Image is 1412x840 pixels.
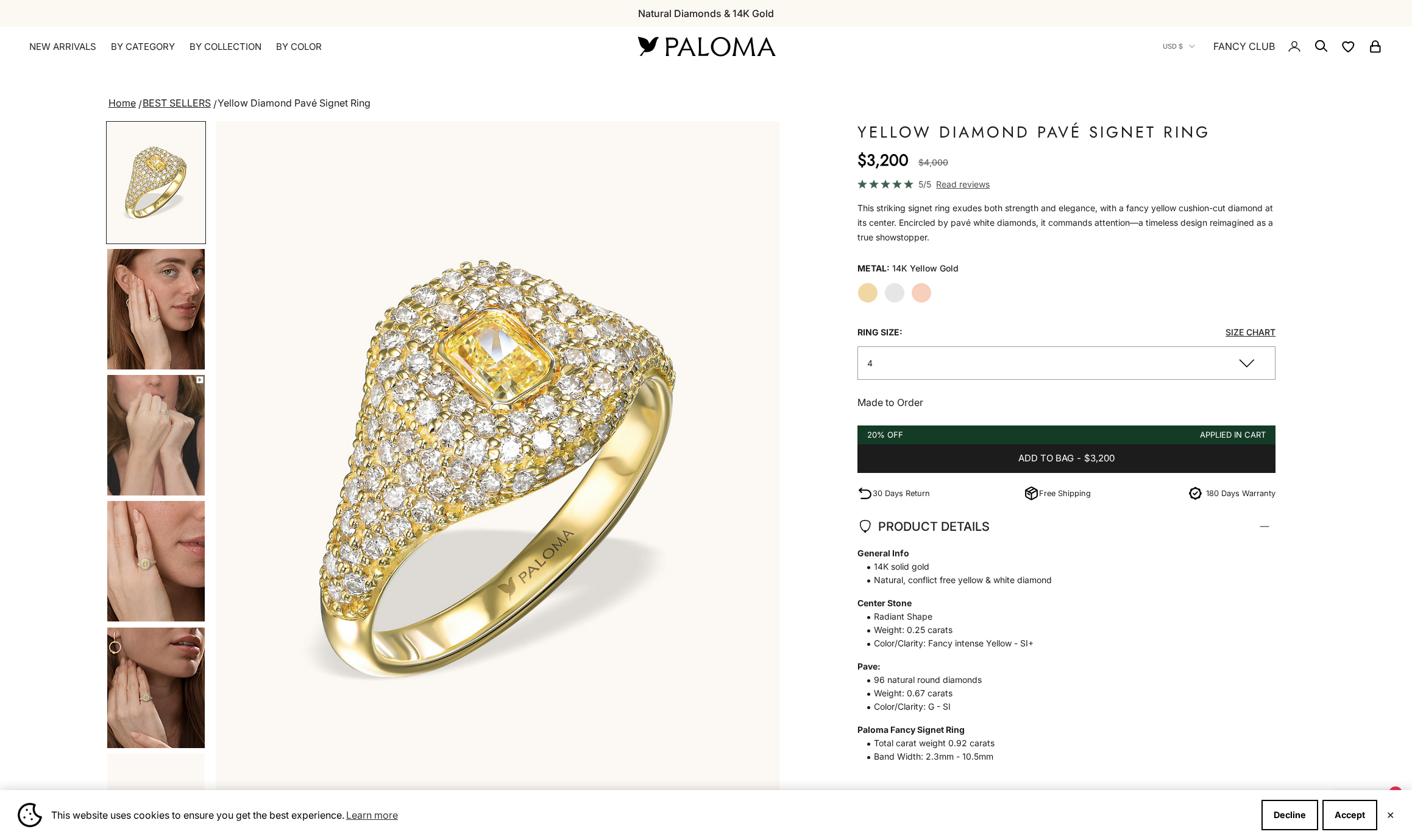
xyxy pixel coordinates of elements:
[857,673,1264,687] span: 96 natural round diamonds
[857,723,1264,737] strong: Paloma Fancy Signet Ring
[1213,38,1275,54] a: FANCY CLUB
[867,429,903,441] div: 20% Off
[857,700,1264,713] span: Color/Clarity: G - SI
[857,573,1264,587] span: Natural, conflict free yellow & white diamond
[857,737,1264,750] span: Total carat weight 0.92 carats
[106,374,206,497] button: Go to item 5
[106,95,1306,112] nav: breadcrumbs
[107,249,205,369] img: #YellowGold #WhiteGold #RoseGold
[857,201,1276,245] p: This striking signet ring exudes both strength and elegance, with a fancy yellow cushion-cut diam...
[1163,41,1195,52] button: USD $
[857,346,1276,380] button: 4
[857,504,1276,549] summary: PRODUCT DETAILS
[857,560,1264,573] span: 14K solid gold
[106,626,206,749] button: Go to item 7
[857,259,890,278] legend: Metal:
[107,122,205,243] img: #YellowGold
[857,750,1264,763] span: Band Width: 2.3mm - 10.5mm
[1200,429,1266,441] div: Applied in cart
[106,500,206,623] button: Go to item 6
[1322,800,1377,830] button: Accept
[108,97,136,109] a: Home
[1386,811,1394,819] button: Close
[867,358,873,368] span: 4
[857,623,1264,637] span: Weight: 0.25 carats
[857,547,1264,560] strong: General Info
[857,687,1264,700] span: Weight: 0.67 carats
[111,41,175,53] summary: By Category
[29,41,96,53] a: NEW ARRIVALS
[1018,451,1074,466] span: Add to bag
[918,177,931,191] span: 5/5
[216,121,779,816] div: Item 1 of 14
[892,259,959,278] variant-option-value: 14K Yellow Gold
[1163,27,1383,66] nav: Secondary navigation
[143,97,211,109] a: BEST SELLERS
[216,121,779,816] img: #YellowGold
[218,97,371,109] span: Yellow Diamond Pavé Signet Ring
[106,121,206,244] button: Go to item 1
[1084,451,1115,466] span: $3,200
[857,516,990,537] span: PRODUCT DETAILS
[1163,41,1183,52] span: USD $
[857,660,1264,673] strong: Pave:
[107,375,205,495] img: #YellowGold #WhiteGold #RoseGold
[936,177,990,191] span: Read reviews
[190,41,261,53] summary: By Collection
[106,248,206,371] button: Go to item 4
[344,806,400,824] a: Learn more
[857,394,1276,410] p: Made to Order
[857,637,1264,650] span: Color/Clarity: Fancy intense Yellow - SI+
[857,148,909,172] sale-price: $3,200
[1261,800,1318,830] button: Decline
[918,155,948,170] compare-at-price: $4,000
[276,41,322,53] summary: By Color
[107,501,205,621] img: #YellowGold #WhiteGold #RoseGold
[1226,327,1275,337] a: Size Chart
[857,323,903,341] legend: Ring size:
[107,628,205,748] img: #YellowGold #WhiteGold #RoseGold
[857,121,1276,143] h1: Yellow Diamond Pavé Signet Ring
[857,177,1276,191] a: 5/5 Read reviews
[51,806,1252,824] span: This website uses cookies to ensure you get the best experience.
[18,803,42,827] img: Cookie banner
[857,444,1276,474] button: Add to bag-$3,200
[29,41,609,53] nav: Primary navigation
[873,487,930,500] p: 30 Days Return
[857,597,1264,610] strong: Center Stone
[1206,487,1275,500] p: 180 Days Warranty
[857,547,1264,817] p: * At [GEOGRAPHIC_DATA], we exclusively use natural diamonds, resulting in slight variations in si...
[1039,487,1091,500] p: Free Shipping
[638,5,774,21] p: Natural Diamonds & 14K Gold
[857,610,1264,623] span: Radiant Shape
